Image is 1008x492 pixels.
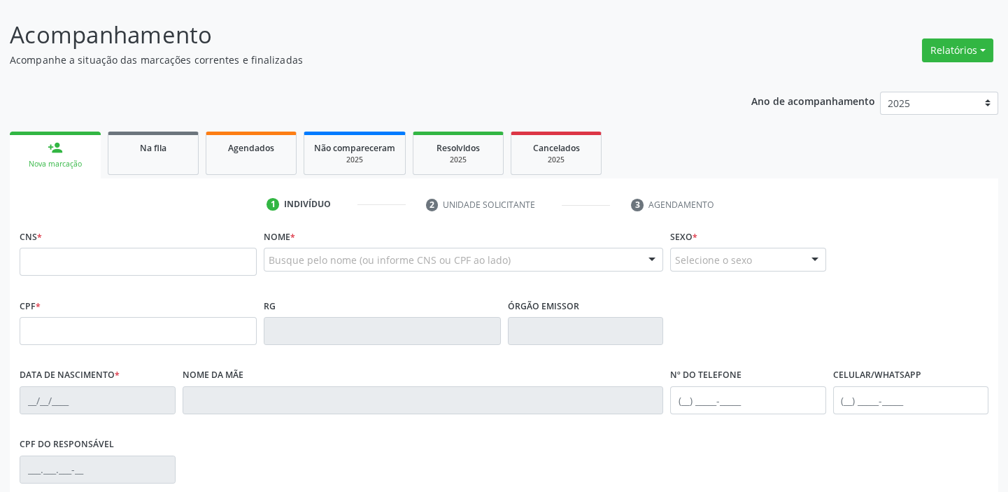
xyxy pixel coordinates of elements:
label: Órgão emissor [508,295,579,317]
input: (__) _____-_____ [670,386,826,414]
div: 2025 [314,155,395,165]
input: (__) _____-_____ [833,386,989,414]
span: Selecione o sexo [675,253,752,267]
input: ___.___.___-__ [20,456,176,484]
div: 2025 [521,155,591,165]
p: Acompanhe a situação das marcações correntes e finalizadas [10,52,702,67]
span: Cancelados [533,142,580,154]
span: Resolvidos [436,142,480,154]
div: person_add [48,140,63,155]
label: CPF [20,295,41,317]
span: Busque pelo nome (ou informe CNS ou CPF ao lado) [269,253,511,267]
label: Nome [264,226,295,248]
button: Relatórios [922,38,993,62]
label: RG [264,295,276,317]
p: Acompanhamento [10,17,702,52]
div: 1 [267,198,279,211]
div: 2025 [423,155,493,165]
label: CPF do responsável [20,434,114,456]
label: Nº do Telefone [670,365,741,386]
div: Nova marcação [20,159,91,169]
span: Não compareceram [314,142,395,154]
label: CNS [20,226,42,248]
span: Na fila [140,142,166,154]
label: Data de nascimento [20,365,120,386]
span: Agendados [228,142,274,154]
label: Nome da mãe [183,365,243,386]
label: Celular/WhatsApp [833,365,921,386]
div: Indivíduo [284,198,331,211]
input: __/__/____ [20,386,176,414]
p: Ano de acompanhamento [751,92,875,109]
label: Sexo [670,226,697,248]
